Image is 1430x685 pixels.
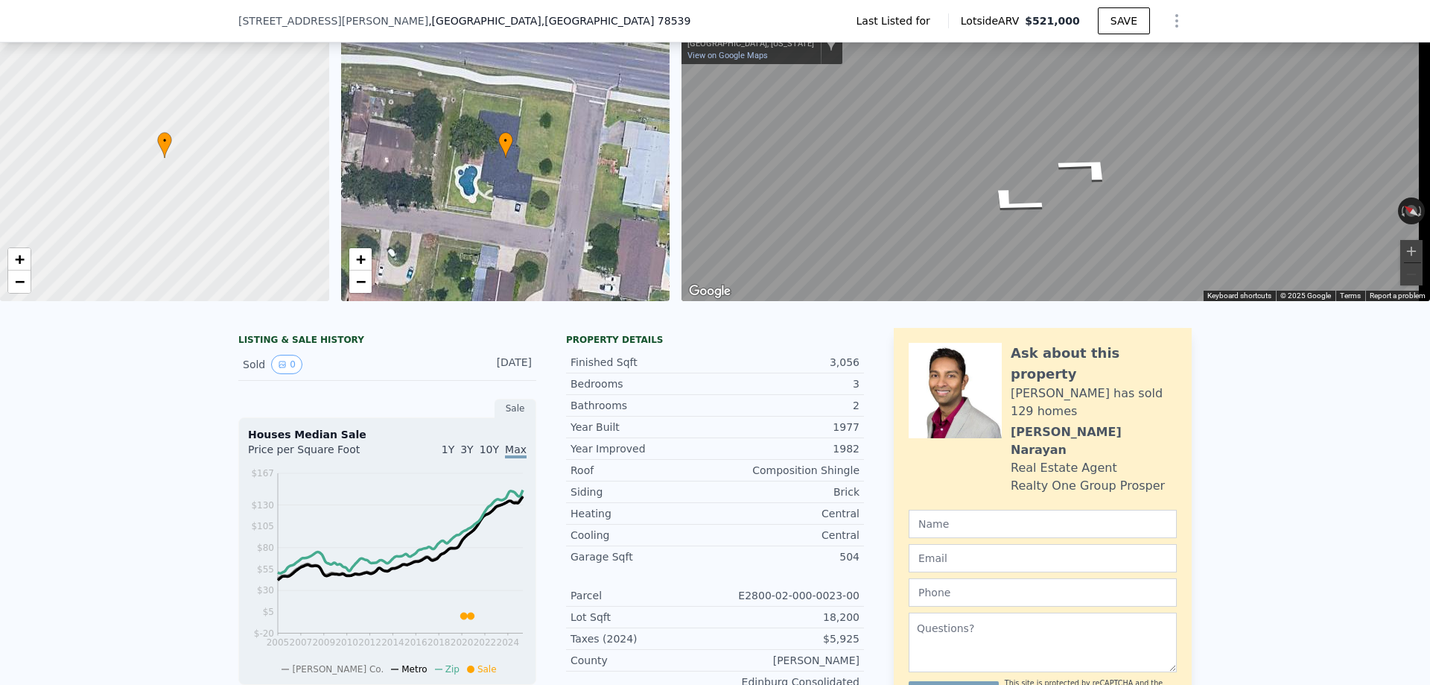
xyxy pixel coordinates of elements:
div: 504 [715,549,859,564]
input: Phone [909,578,1177,607]
tspan: 2022 [474,637,497,648]
div: 2 [715,398,859,413]
span: , [GEOGRAPHIC_DATA] [428,13,690,28]
span: 1Y [442,443,454,455]
tspan: 2010 [335,637,358,648]
button: Reset the view [1397,198,1426,223]
a: Zoom out [8,271,31,293]
span: − [355,272,365,291]
tspan: 2024 [497,637,520,648]
span: • [157,134,172,148]
span: $521,000 [1025,15,1080,27]
span: , [GEOGRAPHIC_DATA] 78539 [541,15,691,27]
button: View historical data [271,355,302,374]
a: Zoom in [349,248,372,271]
tspan: 2007 [290,637,313,648]
a: View on Google Maps [687,51,768,60]
input: Email [909,544,1177,572]
div: E2800-02-000-0023-00 [715,588,859,603]
span: + [15,250,25,268]
a: Show location on map [826,35,836,51]
div: Bedrooms [571,376,715,391]
img: Google [685,282,734,301]
tspan: 2016 [404,637,428,648]
path: Go West, Chris Cir [957,180,1068,225]
tspan: 2005 [267,637,290,648]
div: Heating [571,506,715,521]
div: 1982 [715,441,859,456]
div: • [498,132,513,158]
a: Zoom out [349,271,372,293]
div: [PERSON_NAME] Narayan [1011,423,1177,459]
div: Lot Sqft [571,610,715,625]
div: LISTING & SALE HISTORY [238,334,536,349]
span: [PERSON_NAME] Co. [292,664,384,675]
button: Rotate clockwise [1417,198,1426,224]
div: Roof [571,463,715,478]
tspan: 2009 [312,637,335,648]
tspan: $130 [251,500,274,511]
a: Report a problem [1370,291,1426,300]
div: Composition Shingle [715,463,859,478]
tspan: $5 [263,607,274,617]
tspan: $105 [251,521,274,531]
div: $5,925 [715,631,859,646]
a: Open this area in Google Maps (opens a new window) [685,282,734,301]
div: Garage Sqft [571,549,715,564]
button: Rotate counterclockwise [1398,198,1406,224]
path: Go East, Chris Cir [1032,145,1143,191]
div: Central [715,506,859,521]
div: [PERSON_NAME] has sold 129 homes [1011,385,1177,420]
a: Zoom in [8,248,31,271]
div: Houses Median Sale [248,427,527,442]
div: Parcel [571,588,715,603]
a: Terms (opens in new tab) [1340,291,1361,300]
div: 3 [715,376,859,391]
span: 3Y [460,443,473,455]
div: Taxes (2024) [571,631,715,646]
tspan: 2020 [451,637,474,648]
div: [DATE] [465,355,532,374]
tspan: 2018 [428,637,451,648]
div: Map [681,15,1430,301]
tspan: 2014 [381,637,404,648]
div: Brick [715,484,859,499]
div: Bathrooms [571,398,715,413]
tspan: 2012 [358,637,381,648]
div: Street View [681,15,1430,301]
div: Finished Sqft [571,355,715,370]
span: Lotside ARV [961,13,1025,28]
button: Zoom in [1400,240,1423,262]
div: [GEOGRAPHIC_DATA], [US_STATE] [687,39,814,48]
tspan: $167 [251,468,274,479]
input: Name [909,510,1177,538]
div: Central [715,528,859,543]
div: Ask about this property [1011,343,1177,385]
div: [PERSON_NAME] [715,653,859,668]
div: Cooling [571,528,715,543]
span: [STREET_ADDRESS][PERSON_NAME] [238,13,428,28]
button: Zoom out [1400,263,1423,285]
span: Zip [445,664,460,675]
button: Show Options [1162,6,1192,36]
div: 18,200 [715,610,859,625]
div: Year Built [571,420,715,435]
span: Sale [477,664,497,675]
span: Max [505,443,527,458]
div: Year Improved [571,441,715,456]
button: SAVE [1098,7,1150,34]
tspan: $-20 [254,628,274,639]
span: Last Listed for [857,13,936,28]
tspan: $55 [257,564,274,575]
div: Siding [571,484,715,499]
div: County [571,653,715,668]
div: Price per Square Foot [248,442,387,466]
div: Property details [566,334,864,346]
div: Sale [495,399,536,418]
span: © 2025 Google [1280,291,1331,300]
div: Realty One Group Prosper [1011,477,1165,495]
span: − [15,272,25,291]
div: 1977 [715,420,859,435]
span: • [498,134,513,148]
button: Keyboard shortcuts [1207,291,1271,301]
